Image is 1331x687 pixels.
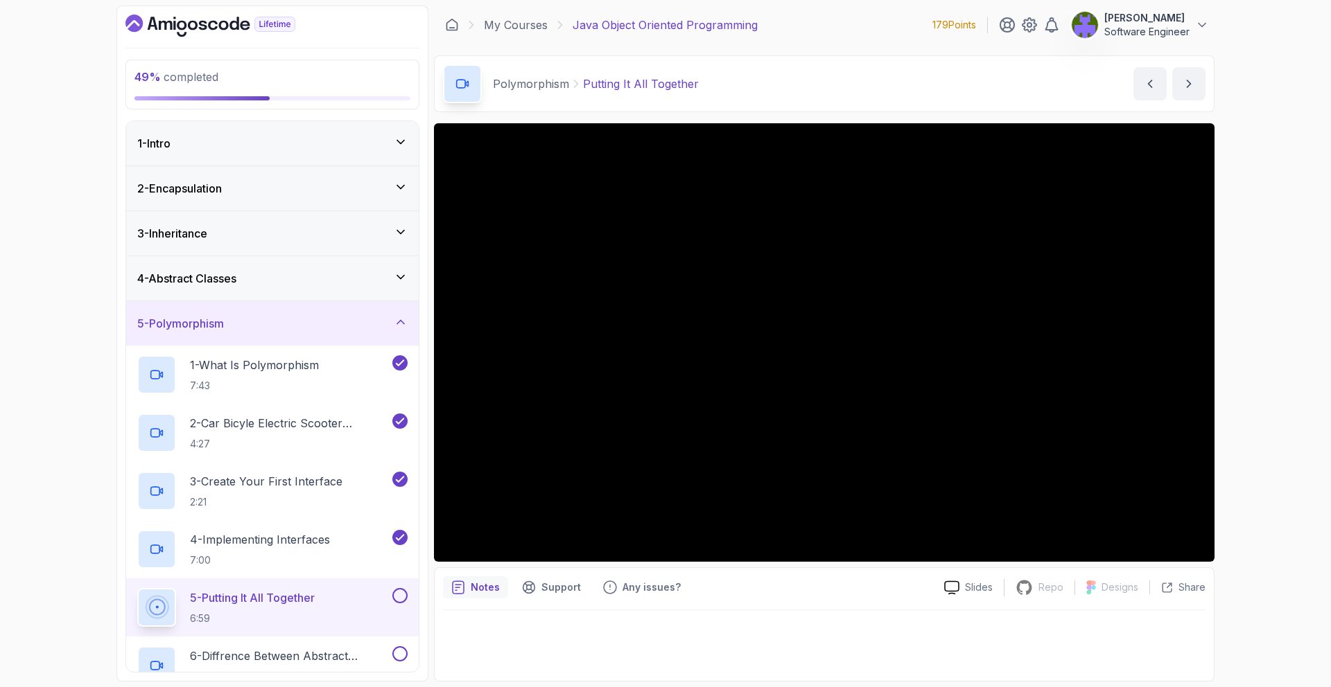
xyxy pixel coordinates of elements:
[190,357,319,373] p: 1 - What Is Polymorphism
[126,121,419,166] button: 1-Intro
[137,530,408,569] button: 4-Implementing Interfaces7:00
[541,580,581,594] p: Support
[932,18,976,32] p: 179 Points
[1104,25,1190,39] p: Software Engineer
[126,301,419,346] button: 5-Polymorphism
[190,495,342,509] p: 2:21
[583,75,699,92] p: Putting It All Together
[933,580,1004,595] a: Slides
[1102,580,1138,594] p: Designs
[443,576,508,598] button: notes button
[190,670,390,684] p: 3:22
[190,553,330,567] p: 7:00
[137,135,171,152] h3: 1 - Intro
[134,70,161,84] span: 49 %
[514,576,589,598] button: Support button
[1133,67,1167,100] button: previous content
[137,225,207,242] h3: 3 - Inheritance
[434,123,1215,562] iframe: 5 - Putting it all together
[134,70,218,84] span: completed
[137,413,408,452] button: 2-Car Bicyle Electric Scooter Example4:27
[126,166,419,211] button: 2-Encapsulation
[190,612,315,625] p: 6:59
[965,580,993,594] p: Slides
[190,589,315,606] p: 5 - Putting It All Together
[190,473,342,490] p: 3 - Create Your First Interface
[190,415,390,431] p: 2 - Car Bicyle Electric Scooter Example
[1071,11,1209,39] button: user profile image[PERSON_NAME]Software Engineer
[137,588,408,627] button: 5-Putting It All Together6:59
[1072,12,1098,38] img: user profile image
[137,315,224,332] h3: 5 - Polymorphism
[137,270,236,287] h3: 4 - Abstract Classes
[190,437,390,451] p: 4:27
[137,646,408,685] button: 6-Diffrence Between Abstract Classes And Interfaces3:22
[137,355,408,394] button: 1-What Is Polymorphism7:43
[595,576,689,598] button: Feedback button
[445,18,459,32] a: Dashboard
[493,75,569,92] p: Polymorphism
[1104,11,1190,25] p: [PERSON_NAME]
[484,17,548,33] a: My Courses
[126,256,419,301] button: 4-Abstract Classes
[190,531,330,548] p: 4 - Implementing Interfaces
[623,580,681,594] p: Any issues?
[1178,580,1206,594] p: Share
[137,180,222,197] h3: 2 - Encapsulation
[1038,580,1063,594] p: Repo
[137,472,408,510] button: 3-Create Your First Interface2:21
[126,211,419,256] button: 3-Inheritance
[1172,67,1206,100] button: next content
[1149,580,1206,594] button: Share
[125,15,327,37] a: Dashboard
[190,648,390,664] p: 6 - Diffrence Between Abstract Classes And Interfaces
[471,580,500,594] p: Notes
[573,17,758,33] p: Java Object Oriented Programming
[190,379,319,393] p: 7:43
